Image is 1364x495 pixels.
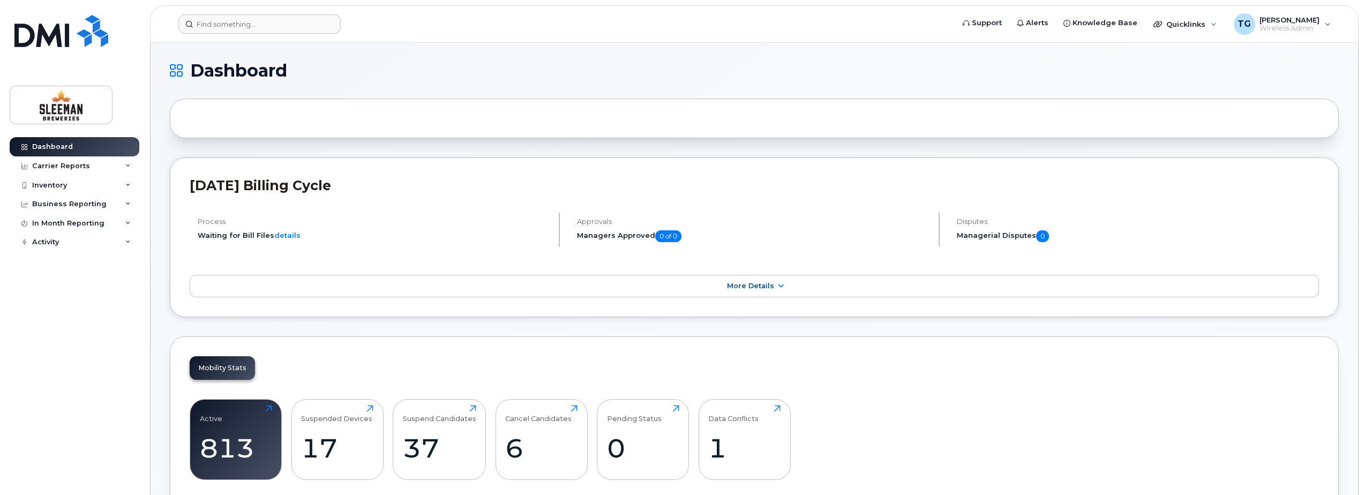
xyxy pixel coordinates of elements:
[301,405,372,423] div: Suspended Devices
[403,432,476,464] div: 37
[198,217,550,226] h4: Process
[708,405,781,474] a: Data Conflicts1
[607,432,679,464] div: 0
[655,230,681,242] span: 0 of 0
[505,405,572,423] div: Cancel Candidates
[727,282,774,290] span: More Details
[190,63,287,79] span: Dashboard
[607,405,662,423] div: Pending Status
[200,405,272,474] a: Active813
[403,405,476,423] div: Suspend Candidates
[1036,230,1049,242] span: 0
[607,405,679,474] a: Pending Status0
[200,405,222,423] div: Active
[403,405,476,474] a: Suspend Candidates37
[190,177,1319,193] h2: [DATE] Billing Cycle
[200,432,272,464] div: 813
[957,230,1319,242] h5: Managerial Disputes
[577,230,929,242] h5: Managers Approved
[708,405,759,423] div: Data Conflicts
[301,432,373,464] div: 17
[708,432,781,464] div: 1
[198,230,550,241] li: Waiting for Bill Files
[577,217,929,226] h4: Approvals
[957,217,1319,226] h4: Disputes
[301,405,373,474] a: Suspended Devices17
[505,405,578,474] a: Cancel Candidates6
[274,231,301,239] a: details
[505,432,578,464] div: 6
